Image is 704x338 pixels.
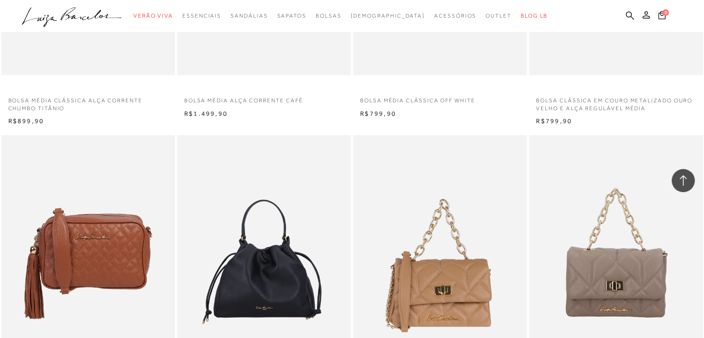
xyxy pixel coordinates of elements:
[184,110,228,117] span: R$1.499,90
[277,13,306,19] span: Sapatos
[521,13,548,19] span: BLOG LB
[8,117,44,125] span: R$899,90
[353,91,527,105] a: BOLSA MÉDIA CLÁSSICA OFF WHITE
[1,91,175,113] a: BOLSA MÉDIA CLÁSSICA ALÇA CORRENTE CHUMBO TITÂNIO
[231,7,268,25] a: categoryNavScreenReaderText
[360,110,396,117] span: R$799,90
[316,13,342,19] span: Bolsas
[316,7,342,25] a: categoryNavScreenReaderText
[536,117,572,125] span: R$799,90
[486,7,511,25] a: categoryNavScreenReaderText
[521,7,548,25] a: BLOG LB
[133,7,173,25] a: categoryNavScreenReaderText
[177,91,351,105] a: BOLSA MÉDIA ALÇA CORRENTE CAFÉ
[434,13,476,19] span: Acessórios
[182,13,221,19] span: Essenciais
[486,13,511,19] span: Outlet
[434,7,476,25] a: categoryNavScreenReaderText
[182,7,221,25] a: categoryNavScreenReaderText
[350,13,425,19] span: [DEMOGRAPHIC_DATA]
[350,7,425,25] a: noSubCategoriesText
[277,7,306,25] a: categoryNavScreenReaderText
[529,91,703,113] a: BOLSA CLÁSSICA EM COURO METALIZADO OURO VELHO E ALÇA REGULÁVEL MÉDIA
[655,10,668,23] button: 0
[231,13,268,19] span: Sandálias
[133,13,173,19] span: Verão Viva
[662,9,669,16] span: 0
